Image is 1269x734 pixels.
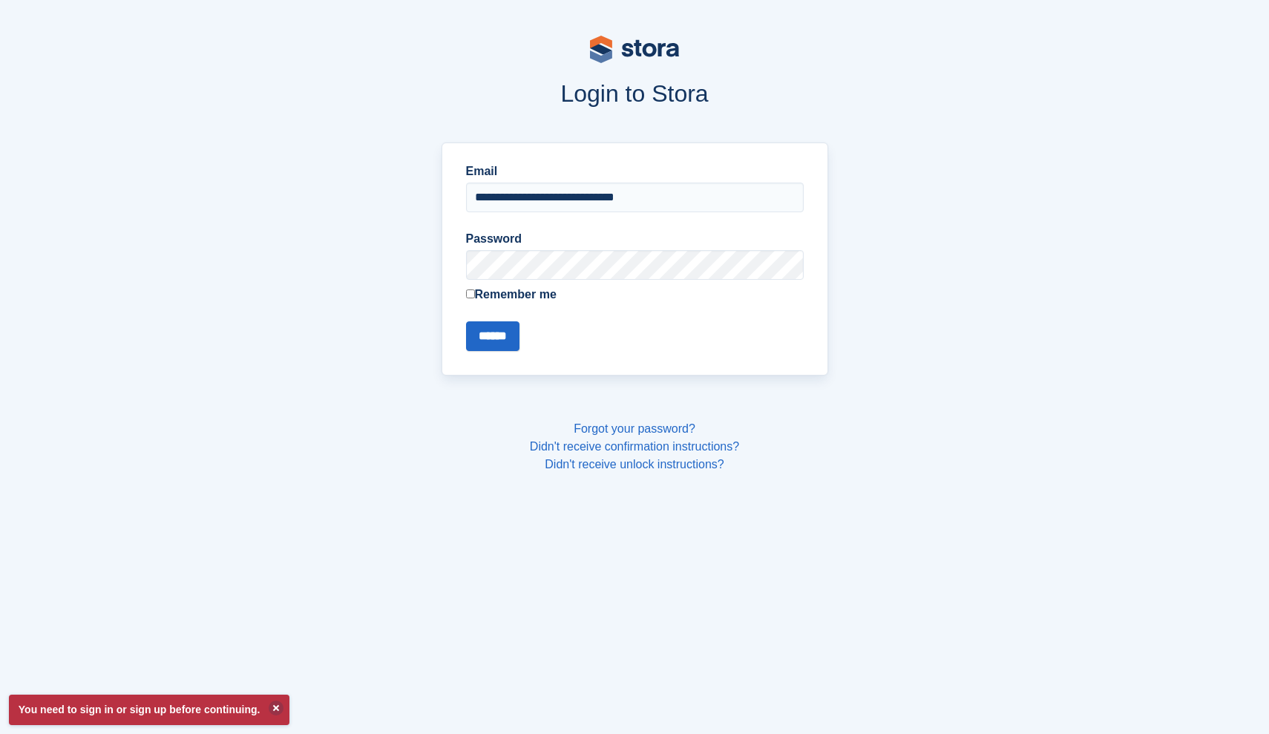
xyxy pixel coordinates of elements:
[530,440,739,453] a: Didn't receive confirmation instructions?
[466,289,475,298] input: Remember me
[590,36,679,63] img: stora-logo-53a41332b3708ae10de48c4981b4e9114cc0af31d8433b30ea865607fb682f29.svg
[9,695,289,725] p: You need to sign in or sign up before continuing.
[466,286,804,304] label: Remember me
[545,458,724,471] a: Didn't receive unlock instructions?
[466,230,804,248] label: Password
[466,163,804,180] label: Email
[574,422,695,435] a: Forgot your password?
[158,80,1111,107] h1: Login to Stora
